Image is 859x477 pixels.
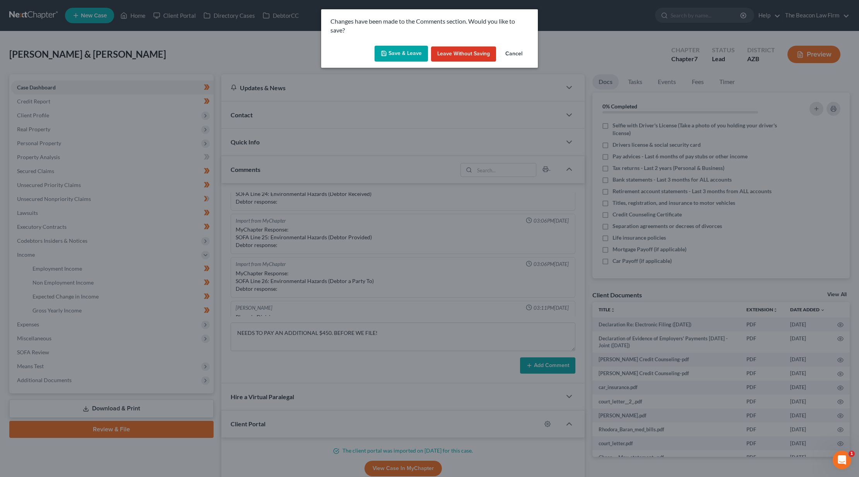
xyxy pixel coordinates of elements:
span: 1 [849,451,855,457]
p: Changes have been made to the Comments section. Would you like to save? [330,17,529,35]
button: Save & Leave [375,46,428,62]
button: Leave without Saving [431,46,496,62]
iframe: Intercom live chat [833,451,851,469]
button: Cancel [499,46,529,62]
